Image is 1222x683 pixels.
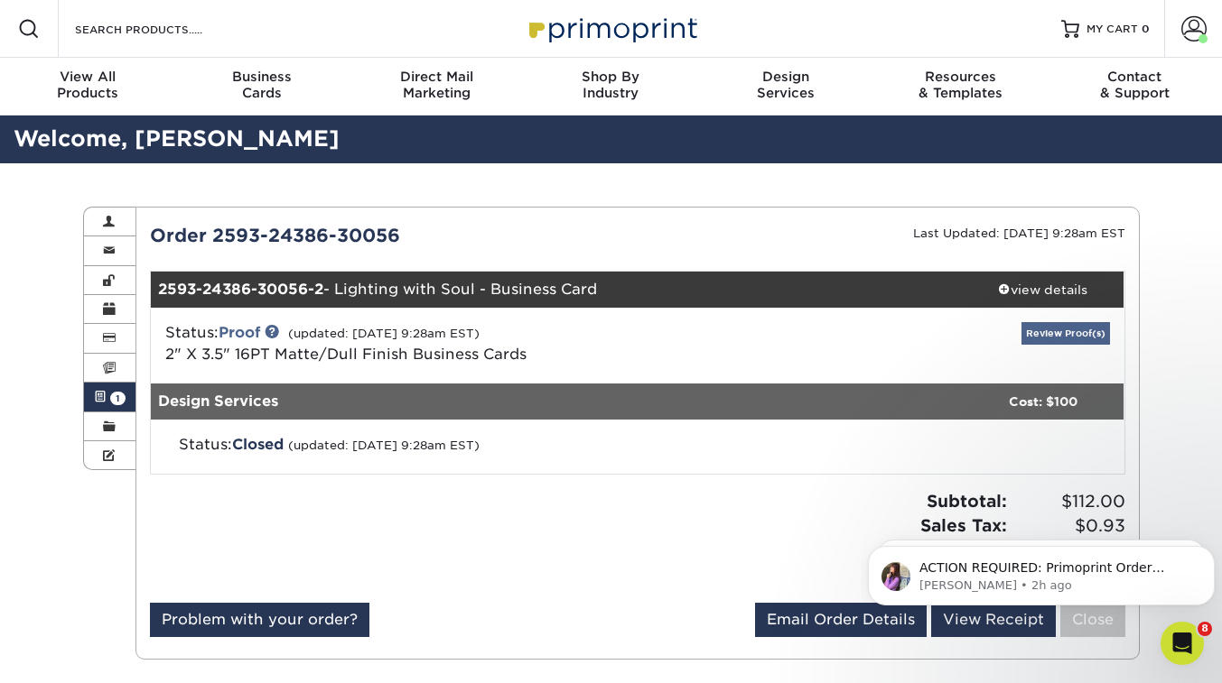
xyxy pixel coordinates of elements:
div: Marketing [350,69,524,101]
a: Contact& Support [1048,58,1222,115]
strong: Design Services [158,392,278,410]
a: Resources& Templates [872,58,1047,115]
a: Proof [219,324,260,341]
small: Last Updated: [DATE] 9:28am EST [913,226,1125,240]
iframe: Intercom notifications message [861,508,1222,634]
input: SEARCH PRODUCTS..... [73,18,249,40]
a: Shop ByIndustry [524,58,698,115]
span: Resources [872,69,1047,85]
a: DesignServices [698,58,872,115]
a: Direct MailMarketing [350,58,524,115]
span: Closed [232,436,284,453]
span: Business [174,69,349,85]
span: 1 [110,392,126,405]
div: Order 2593-24386-30056 [136,222,638,249]
small: (updated: [DATE] 9:28am EST) [288,438,480,452]
div: Status: [152,322,799,365]
iframe: Intercom live chat [1161,622,1204,665]
span: Contact [1048,69,1222,85]
a: Email Order Details [755,603,927,637]
div: view details [962,281,1124,299]
strong: 2593-24386-30056-2 [158,281,323,298]
img: Primoprint [521,9,702,48]
strong: Subtotal: [927,491,1007,511]
div: & Templates [872,69,1047,101]
div: Industry [524,69,698,101]
a: 2" X 3.5" 16PT Matte/Dull Finish Business Cards [165,346,527,363]
span: Design [698,69,872,85]
a: 1 [84,383,136,411]
small: (updated: [DATE] 9:28am EST) [288,327,480,340]
span: 8 [1198,622,1212,636]
div: - Lighting with Soul - Business Card [151,272,962,308]
div: & Support [1048,69,1222,101]
strong: Cost: $100 [1009,394,1077,409]
a: view details [962,272,1124,308]
a: Review Proof(s) [1021,322,1110,345]
span: $112.00 [1012,489,1125,514]
div: Services [698,69,872,101]
a: Problem with your order? [150,603,369,637]
div: Status: [165,434,795,456]
span: 0 [1142,23,1150,35]
span: MY CART [1087,22,1138,37]
div: Cards [174,69,349,101]
a: BusinessCards [174,58,349,115]
span: Shop By [524,69,698,85]
span: Direct Mail [350,69,524,85]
